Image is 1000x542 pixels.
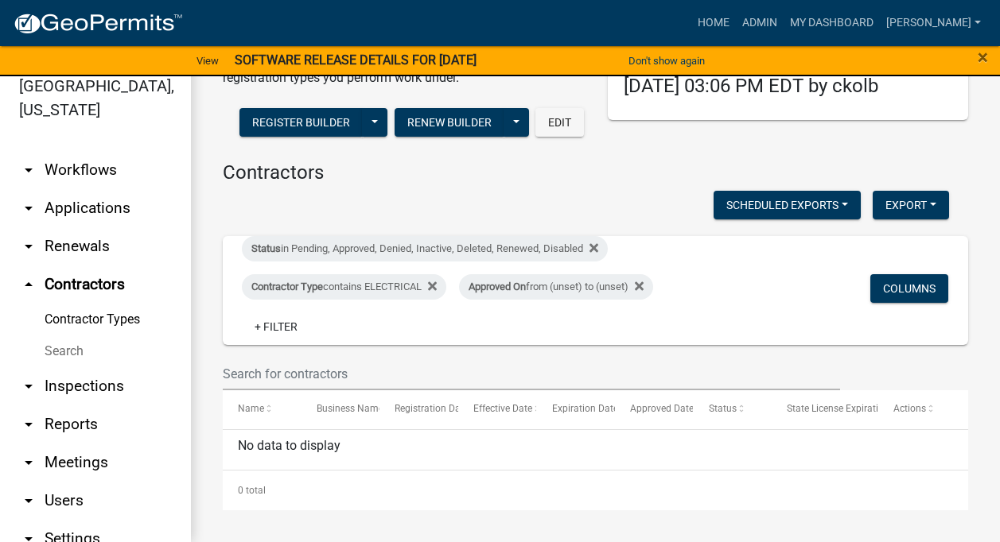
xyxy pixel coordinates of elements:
datatable-header-cell: Expiration Date [536,390,615,428]
div: contains ELECTRICAL [242,274,446,300]
datatable-header-cell: Approved Date [615,390,694,428]
datatable-header-cell: Registration Date [379,390,458,428]
i: arrow_drop_down [19,415,38,434]
button: Export [873,191,949,219]
span: Contractor Type [251,281,323,292]
datatable-header-cell: Effective Date [458,390,537,428]
button: Don't show again [622,48,711,74]
datatable-header-cell: Status [693,390,772,428]
div: No data to display [223,430,968,470]
span: Name [238,403,264,414]
span: Approved On [469,281,526,292]
a: Admin [736,8,784,38]
span: [DATE] 03:06 PM EDT by ckolb [624,75,878,97]
a: View [190,48,225,74]
input: Search for contractors [223,358,840,390]
div: from (unset) to (unset) [459,274,653,300]
h4: Contractors [223,161,968,184]
span: Approved Date [630,403,694,414]
a: + Filter [242,312,310,341]
a: My Dashboard [784,8,880,38]
span: Actions [893,403,926,414]
datatable-header-cell: Actions [877,390,956,428]
div: in Pending, Approved, Denied, Inactive, Deleted, Renewed, Disabled [242,236,608,261]
datatable-header-cell: Business Name [302,390,380,428]
datatable-header-cell: Name [223,390,302,428]
a: Home [691,8,736,38]
span: Business Name [317,403,383,414]
button: Register Builder [239,108,363,137]
button: Edit [535,108,584,137]
i: arrow_drop_down [19,377,38,396]
i: arrow_drop_down [19,161,38,180]
i: arrow_drop_down [19,237,38,256]
button: Scheduled Exports [714,191,861,219]
button: Columns [870,274,948,303]
span: Status [251,242,281,254]
span: State License Expiration Date [787,403,912,414]
span: Registration Date [395,403,469,414]
i: arrow_drop_down [19,491,38,510]
strong: SOFTWARE RELEASE DETAILS FOR [DATE] [235,52,477,68]
datatable-header-cell: State License Expiration Date [772,390,877,428]
button: Close [978,48,988,67]
span: × [978,46,988,68]
a: [PERSON_NAME] [880,8,987,38]
i: arrow_drop_down [19,453,38,472]
div: 0 total [223,470,968,510]
button: Renew Builder [395,108,504,137]
span: Status [709,403,737,414]
span: Effective Date [473,403,532,414]
span: Expiration Date [552,403,618,414]
i: arrow_drop_up [19,275,38,294]
i: arrow_drop_down [19,199,38,218]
